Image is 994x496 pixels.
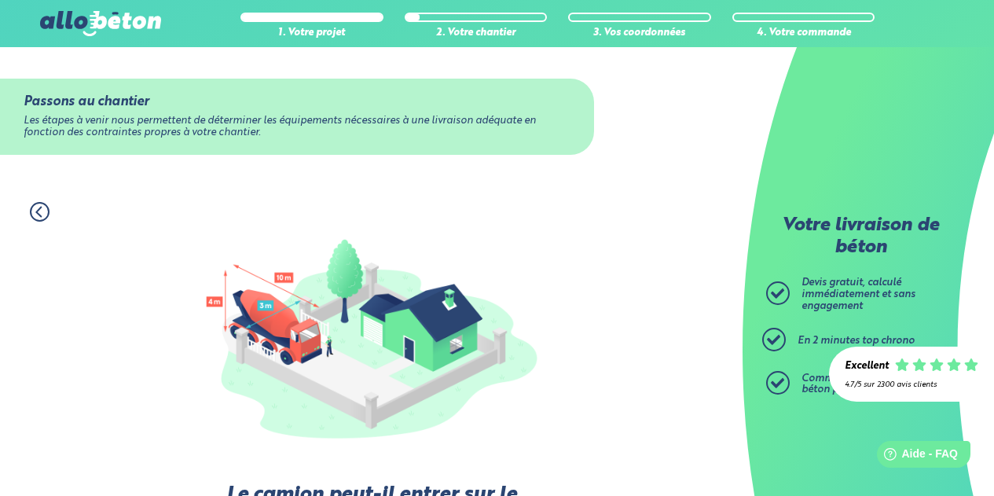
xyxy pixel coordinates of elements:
span: Devis gratuit, calculé immédiatement et sans engagement [801,277,915,310]
span: En 2 minutes top chrono [798,336,915,346]
div: Les étapes à venir nous permettent de déterminer les équipements nécessaires à une livraison adéq... [24,116,570,138]
div: 4.7/5 sur 2300 avis clients [845,380,978,389]
div: 3. Vos coordonnées [568,28,711,39]
img: allobéton [40,11,161,36]
div: 1. Votre projet [240,28,383,39]
div: Passons au chantier [24,94,570,109]
div: 4. Votre commande [732,28,875,39]
p: Votre livraison de béton [770,215,951,259]
span: Commandez ensuite votre béton prêt à l'emploi [801,373,927,395]
iframe: Help widget launcher [854,435,977,479]
div: Excellent [845,361,889,373]
div: 2. Votre chantier [405,28,548,39]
